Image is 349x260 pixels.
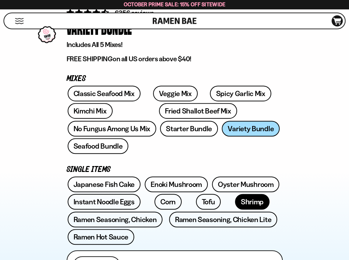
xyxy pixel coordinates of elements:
[153,86,198,101] a: Veggie Mix
[67,40,283,49] p: Includes All 5 Mixes!
[68,138,129,154] a: Seafood Bundle
[169,212,277,227] a: Ramen Seasoning, Chicken Lite
[67,166,283,173] p: Single Items
[68,103,113,119] a: Kimchi Mix
[196,194,221,210] a: Tofu
[68,229,135,245] a: Ramen Hot Sauce
[68,176,141,192] a: Japanese Fish Cake
[160,121,218,136] a: Starter Bundle
[124,1,226,8] span: October Prime Sale: 15% off Sitewide
[159,103,237,119] a: Fried Shallot Beef Mix
[67,55,113,63] strong: FREE SHIPPING
[67,76,283,82] p: Mixes
[212,176,280,192] a: Oyster Mushroom
[15,18,24,24] button: Mobile Menu Trigger
[145,176,208,192] a: Enoki Mushroom
[67,55,283,63] p: on all US orders above $40!
[210,86,271,101] a: Spicy Garlic Mix
[154,194,182,210] a: Corn
[68,212,163,227] a: Ramen Seasoning, Chicken
[68,194,141,210] a: Instant Noodle Eggs
[235,194,270,210] a: Shrimp
[68,86,141,101] a: Classic Seafood Mix
[68,121,156,136] a: No Fungus Among Us Mix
